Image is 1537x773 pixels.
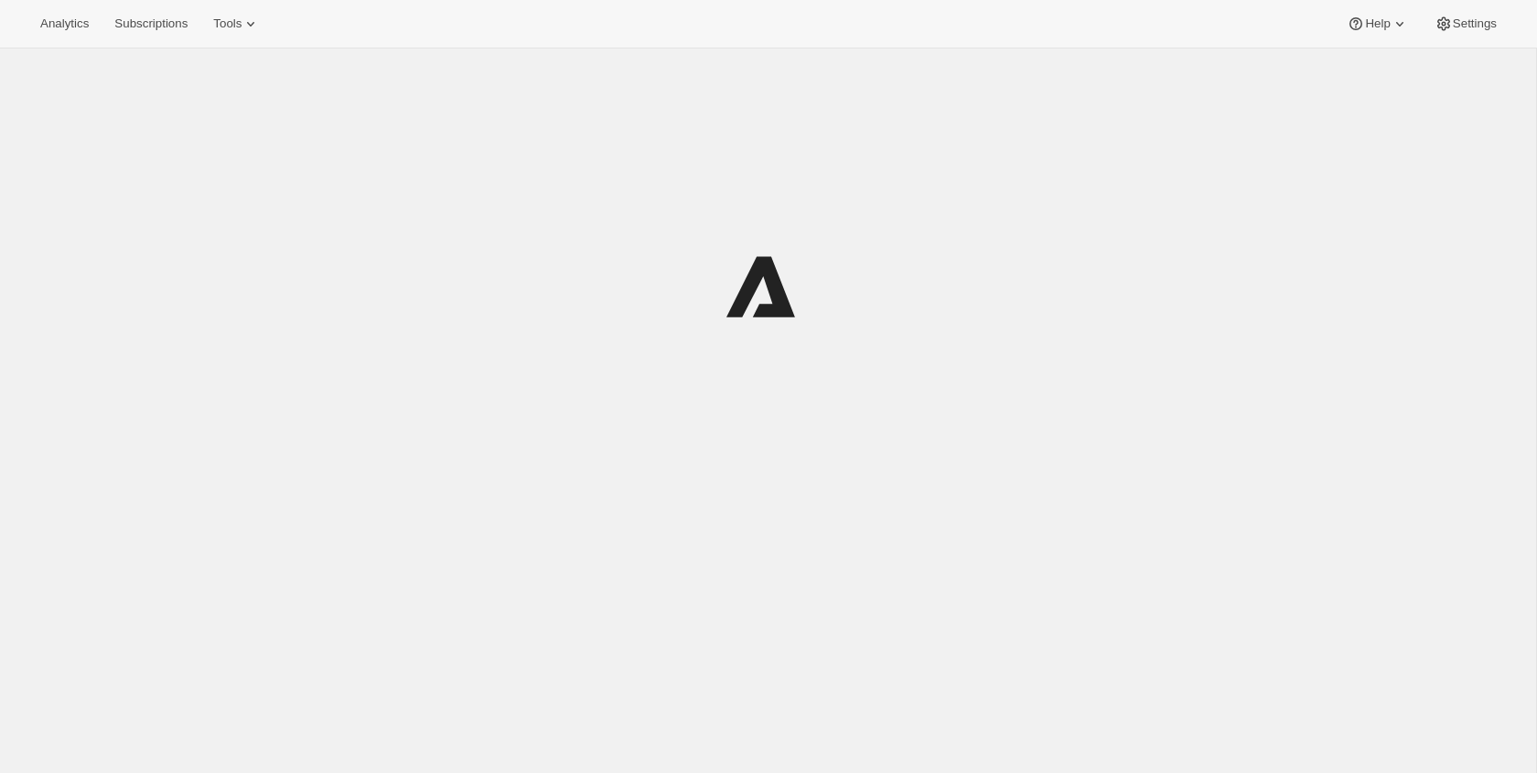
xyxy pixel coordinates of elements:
span: Tools [213,16,242,31]
button: Subscriptions [103,11,199,37]
span: Analytics [40,16,89,31]
button: Settings [1424,11,1508,37]
span: Subscriptions [114,16,188,31]
button: Analytics [29,11,100,37]
button: Tools [202,11,271,37]
button: Help [1336,11,1419,37]
span: Help [1365,16,1390,31]
span: Settings [1453,16,1497,31]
